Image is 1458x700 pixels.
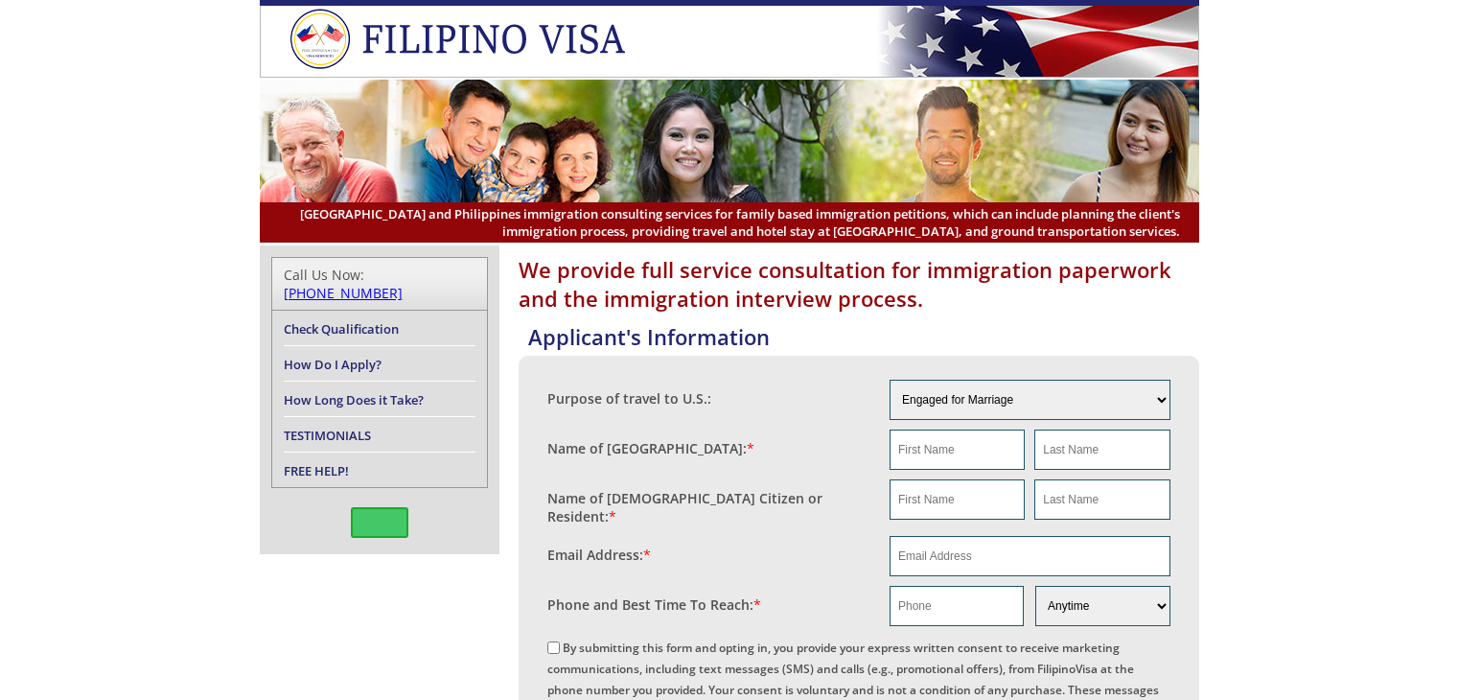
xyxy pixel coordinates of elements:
[519,255,1199,313] h1: We provide full service consultation for immigration paperwork and the immigration interview proc...
[284,320,399,338] a: Check Qualification
[547,642,560,654] input: By submitting this form and opting in, you provide your express written consent to receive market...
[1034,430,1169,470] input: Last Name
[284,356,382,373] a: How Do I Apply?
[547,389,711,408] label: Purpose of travel to U.S.:
[528,322,1199,351] h4: Applicant's Information
[547,546,651,564] label: Email Address:
[547,595,761,614] label: Phone and Best Time To Reach:
[284,266,475,302] div: Call Us Now:
[890,430,1025,470] input: First Name
[284,462,349,479] a: FREE HELP!
[890,479,1025,520] input: First Name
[1035,586,1169,626] select: Phone and Best Reach Time are required.
[284,427,371,444] a: TESTIMONIALS
[890,536,1170,576] input: Email Address
[284,284,403,302] a: [PHONE_NUMBER]
[1034,479,1169,520] input: Last Name
[547,439,754,457] label: Name of [GEOGRAPHIC_DATA]:
[279,205,1180,240] span: [GEOGRAPHIC_DATA] and Philippines immigration consulting services for family based immigration pe...
[284,391,424,408] a: How Long Does it Take?
[547,489,871,525] label: Name of [DEMOGRAPHIC_DATA] Citizen or Resident:
[890,586,1024,626] input: Phone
